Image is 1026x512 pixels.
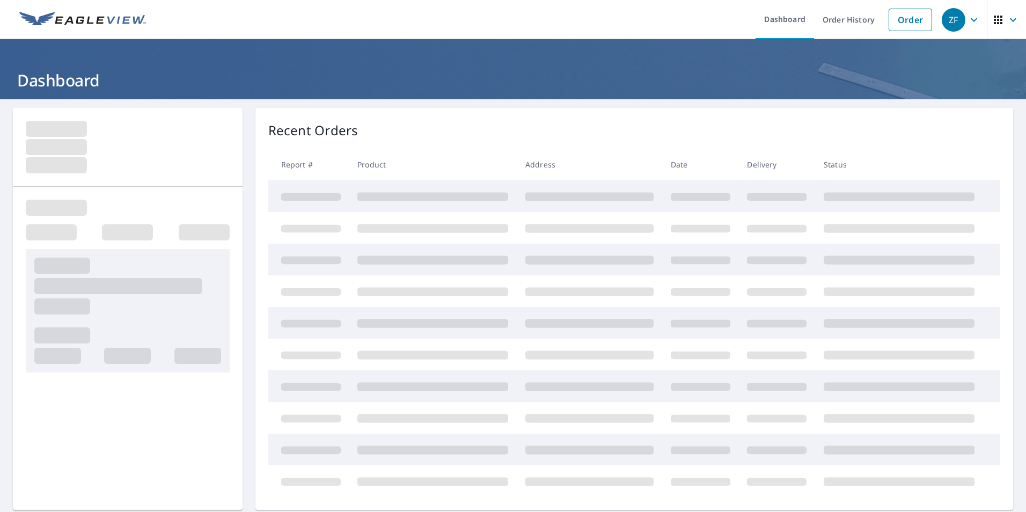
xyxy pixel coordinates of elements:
img: EV Logo [19,12,146,28]
div: ZF [942,8,965,32]
h1: Dashboard [13,69,1013,91]
th: Delivery [738,149,815,180]
th: Product [349,149,517,180]
th: Report # [268,149,349,180]
p: Recent Orders [268,121,358,140]
th: Address [517,149,662,180]
th: Date [662,149,739,180]
th: Status [815,149,983,180]
a: Order [889,9,932,31]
